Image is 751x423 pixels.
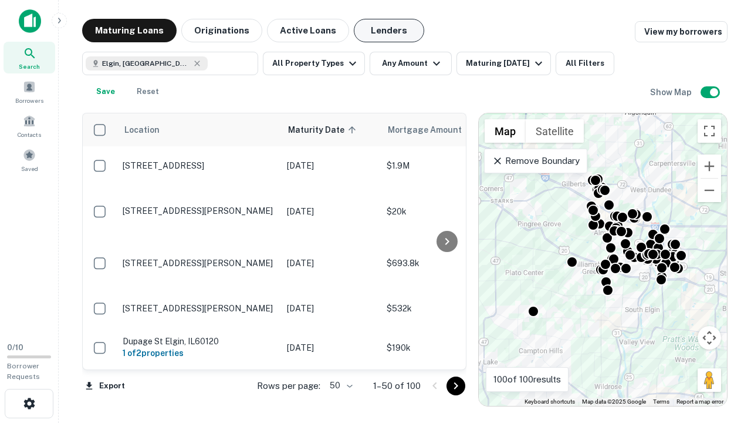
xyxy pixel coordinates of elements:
[7,343,23,352] span: 0 / 10
[82,377,128,395] button: Export
[526,119,584,143] button: Show satellite imagery
[123,206,275,216] p: [STREET_ADDRESS][PERSON_NAME]
[650,86,694,99] h6: Show Map
[556,52,614,75] button: All Filters
[482,391,520,406] a: Open this area in Google Maps (opens a new window)
[4,110,55,142] a: Contacts
[287,205,375,218] p: [DATE]
[482,391,520,406] img: Google
[387,302,504,315] p: $532k
[102,58,190,69] span: Elgin, [GEOGRAPHIC_DATA], [GEOGRAPHIC_DATA]
[19,9,41,33] img: capitalize-icon.png
[124,123,160,137] span: Location
[525,398,575,406] button: Keyboard shortcuts
[123,303,275,314] p: [STREET_ADDRESS][PERSON_NAME]
[21,164,38,173] span: Saved
[676,398,723,405] a: Report a map error
[123,258,275,268] p: [STREET_ADDRESS][PERSON_NAME]
[129,80,167,103] button: Reset
[698,119,721,143] button: Toggle fullscreen view
[4,42,55,73] a: Search
[493,372,561,387] p: 100 of 100 results
[456,52,551,75] button: Maturing [DATE]
[387,205,504,218] p: $20k
[87,80,124,103] button: Save your search to get updates of matches that match your search criteria.
[354,19,424,42] button: Lenders
[373,379,421,393] p: 1–50 of 100
[582,398,646,405] span: Map data ©2025 Google
[698,326,721,350] button: Map camera controls
[466,56,546,70] div: Maturing [DATE]
[287,341,375,354] p: [DATE]
[492,154,579,168] p: Remove Boundary
[123,347,275,360] h6: 1 of 2 properties
[181,19,262,42] button: Originations
[267,19,349,42] button: Active Loans
[257,379,320,393] p: Rows per page:
[18,130,41,139] span: Contacts
[288,123,360,137] span: Maturity Date
[485,119,526,143] button: Show street map
[7,362,40,381] span: Borrower Requests
[287,159,375,172] p: [DATE]
[387,341,504,354] p: $190k
[287,302,375,315] p: [DATE]
[653,398,669,405] a: Terms (opens in new tab)
[325,377,354,394] div: 50
[370,52,452,75] button: Any Amount
[387,159,504,172] p: $1.9M
[123,336,275,347] p: Dupage St Elgin, IL60120
[281,113,381,146] th: Maturity Date
[287,257,375,270] p: [DATE]
[4,144,55,176] a: Saved
[15,96,43,105] span: Borrowers
[19,62,40,71] span: Search
[446,377,465,395] button: Go to next page
[82,19,177,42] button: Maturing Loans
[387,257,504,270] p: $693.8k
[479,113,727,406] div: 0 0
[635,21,728,42] a: View my borrowers
[263,52,365,75] button: All Property Types
[117,113,281,146] th: Location
[381,113,510,146] th: Mortgage Amount
[698,155,721,178] button: Zoom in
[692,329,751,385] iframe: Chat Widget
[698,179,721,202] button: Zoom out
[123,160,275,171] p: [STREET_ADDRESS]
[388,123,477,137] span: Mortgage Amount
[4,76,55,108] a: Borrowers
